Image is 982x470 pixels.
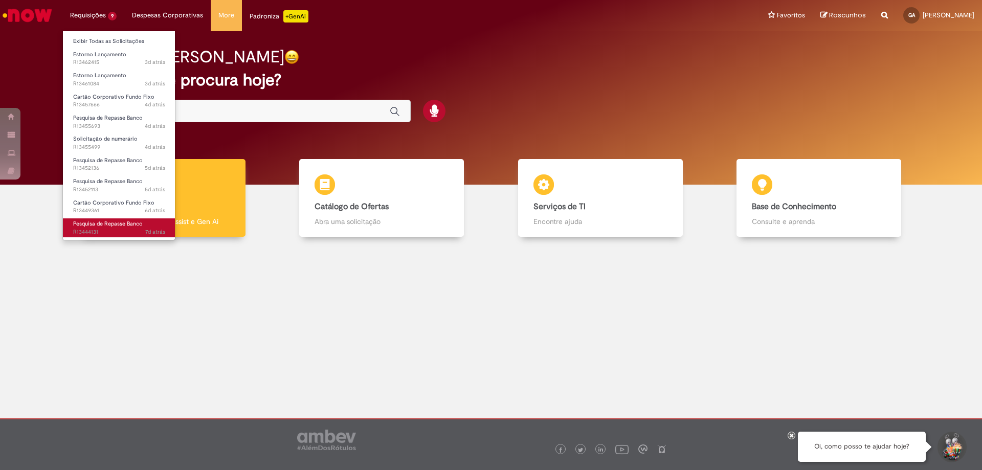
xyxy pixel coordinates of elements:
span: R13455693 [73,122,165,130]
span: Pesquisa de Repasse Banco [73,177,143,185]
span: 9 [108,12,117,20]
a: Aberto R13452136 : Pesquisa de Repasse Banco [63,155,175,174]
span: Pesquisa de Repasse Banco [73,220,143,228]
time: 26/08/2025 16:09:37 [145,207,165,214]
img: logo_footer_workplace.png [638,444,648,454]
span: R13444131 [73,228,165,236]
a: Aberto R13457666 : Cartão Corporativo Fundo Fixo [63,92,175,110]
span: R13452136 [73,164,165,172]
a: Serviços de TI Encontre ajuda [491,159,710,237]
button: Iniciar Conversa de Suporte [936,432,967,462]
div: Padroniza [250,10,308,23]
span: R13462415 [73,58,165,66]
span: 4d atrás [145,143,165,151]
p: Encontre ajuda [533,216,667,227]
a: Tirar dúvidas Tirar dúvidas com Lupi Assist e Gen Ai [54,159,273,237]
a: Base de Conhecimento Consulte e aprenda [710,159,929,237]
span: Despesas Corporativas [132,10,203,20]
span: 5d atrás [145,164,165,172]
img: logo_footer_linkedin.png [598,447,604,453]
a: Exibir Todas as Solicitações [63,36,175,47]
div: Oi, como posso te ajudar hoje? [798,432,926,462]
span: Pesquisa de Repasse Banco [73,114,143,122]
h2: O que você procura hoje? [88,71,894,89]
span: Rascunhos [829,10,866,20]
span: More [218,10,234,20]
span: R13455499 [73,143,165,151]
a: Catálogo de Ofertas Abra uma solicitação [273,159,492,237]
img: logo_footer_twitter.png [578,447,583,453]
img: happy-face.png [284,50,299,64]
span: R13452113 [73,186,165,194]
span: 6d atrás [145,207,165,214]
a: Aberto R13452113 : Pesquisa de Repasse Banco [63,176,175,195]
span: GA [908,12,915,18]
b: Catálogo de Ofertas [315,202,389,212]
time: 29/08/2025 09:29:53 [145,80,165,87]
span: Estorno Lançamento [73,51,126,58]
span: Pesquisa de Repasse Banco [73,156,143,164]
a: Aberto R13455693 : Pesquisa de Repasse Banco [63,113,175,131]
span: 4d atrás [145,101,165,108]
h2: Bom dia, [PERSON_NAME] [88,48,284,66]
span: Solicitação de numerário [73,135,138,143]
time: 28/08/2025 07:41:57 [145,143,165,151]
time: 28/08/2025 12:47:19 [145,101,165,108]
span: R13457666 [73,101,165,109]
a: Aberto R13449361 : Cartão Corporativo Fundo Fixo [63,197,175,216]
a: Aberto R13461084 : Estorno Lançamento [63,70,175,89]
img: logo_footer_ambev_rotulo_gray.png [297,430,356,450]
ul: Requisições [62,31,175,240]
img: logo_footer_naosei.png [657,444,666,454]
a: Aberto R13444131 : Pesquisa de Repasse Banco [63,218,175,237]
a: Aberto R13462415 : Estorno Lançamento [63,49,175,68]
img: logo_footer_facebook.png [558,447,563,453]
span: Cartão Corporativo Fundo Fixo [73,93,154,101]
span: Requisições [70,10,106,20]
img: logo_footer_youtube.png [615,442,629,456]
time: 29/08/2025 13:30:27 [145,58,165,66]
span: R13449361 [73,207,165,215]
time: 27/08/2025 12:02:46 [145,186,165,193]
span: 3d atrás [145,80,165,87]
a: Rascunhos [820,11,866,20]
img: ServiceNow [1,5,54,26]
span: 5d atrás [145,186,165,193]
b: Base de Conhecimento [752,202,836,212]
time: 25/08/2025 12:51:56 [145,228,165,236]
time: 28/08/2025 08:19:31 [145,122,165,130]
p: Abra uma solicitação [315,216,449,227]
span: 7d atrás [145,228,165,236]
b: Serviços de TI [533,202,586,212]
span: [PERSON_NAME] [923,11,974,19]
span: Favoritos [777,10,805,20]
time: 27/08/2025 12:07:52 [145,164,165,172]
p: +GenAi [283,10,308,23]
span: 4d atrás [145,122,165,130]
span: Cartão Corporativo Fundo Fixo [73,199,154,207]
span: 3d atrás [145,58,165,66]
span: R13461084 [73,80,165,88]
a: Aberto R13455499 : Solicitação de numerário [63,133,175,152]
span: Estorno Lançamento [73,72,126,79]
p: Consulte e aprenda [752,216,886,227]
